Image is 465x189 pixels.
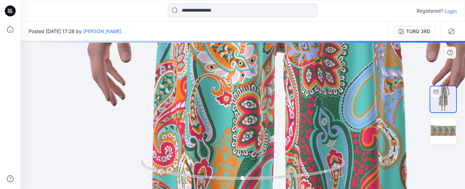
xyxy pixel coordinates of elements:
[406,28,430,35] div: TURQ 3RD
[29,28,122,35] span: Posted [DATE] 17:28 by
[430,86,456,112] img: turntable-15-08-2025-09:38:08
[430,117,456,144] img: RP2640 TURQ 3RD
[445,8,457,15] p: Login
[417,7,443,15] p: Registered?
[83,28,122,34] a: [PERSON_NAME]
[394,26,435,37] button: TURQ 3RD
